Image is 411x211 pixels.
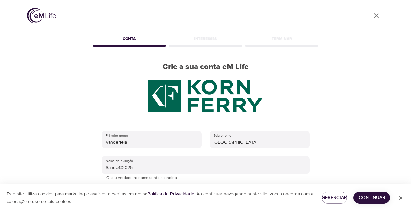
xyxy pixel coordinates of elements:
img: logo [27,8,56,23]
button: Gerenciar [322,192,347,204]
p: O seu verdadeiro nome será escondido. [106,175,305,181]
button: Continuar [353,192,390,204]
h2: Crie a sua conta eM Life [91,62,320,72]
a: close [368,8,384,24]
img: KF%20green%20logo%202.20.2025.png [148,80,263,112]
a: Política de Privacidade [147,191,194,197]
span: Gerenciar [327,194,342,202]
span: Continuar [359,194,385,202]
